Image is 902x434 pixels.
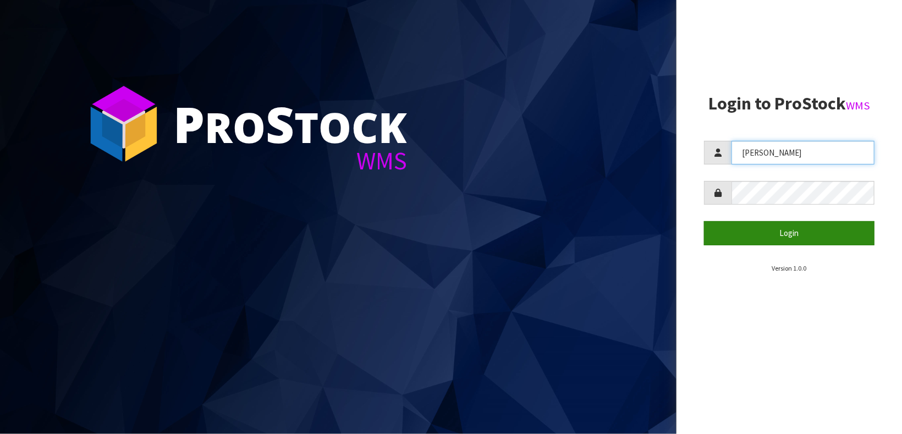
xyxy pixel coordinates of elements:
div: ro tock [173,99,407,149]
button: Login [704,221,875,245]
span: P [173,90,205,157]
span: S [266,90,294,157]
div: WMS [173,149,407,173]
small: WMS [846,98,870,113]
small: Version 1.0.0 [772,264,807,272]
input: Username [732,141,875,164]
img: ProStock Cube [82,83,165,165]
h2: Login to ProStock [704,94,875,113]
